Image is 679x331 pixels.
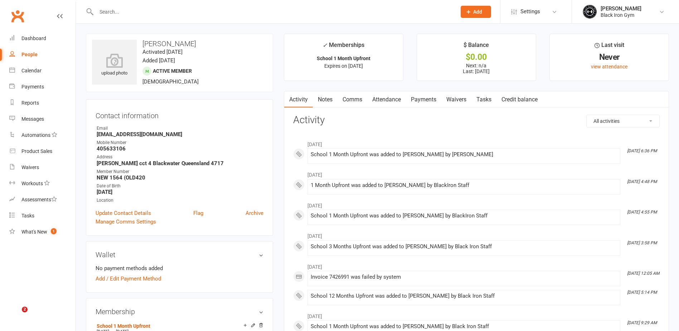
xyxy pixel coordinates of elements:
a: Assessments [9,192,76,208]
div: Tasks [21,213,34,219]
i: [DATE] 6:36 PM [627,148,657,153]
h3: Activity [293,115,660,126]
a: Flag [193,209,203,217]
div: Address [97,154,263,160]
span: 2 [22,307,28,312]
a: Reports [9,95,76,111]
i: ✓ [322,42,327,49]
div: Memberships [322,40,364,54]
a: Workouts [9,176,76,192]
div: School 1 Month Upfront was added to [PERSON_NAME] by BlackIron Staff [311,213,617,219]
a: Clubworx [9,7,26,25]
i: [DATE] 12:05 AM [627,271,659,276]
strong: [DATE] [97,189,263,195]
span: Settings [520,4,540,20]
a: Update Contact Details [96,209,151,217]
strong: School 1 Month Upfront [317,56,370,61]
div: Dashboard [21,35,46,41]
button: Add [461,6,491,18]
div: Reports [21,100,39,106]
div: Automations [21,132,50,138]
li: [DATE] [293,198,660,210]
a: Comms [338,91,367,108]
div: upload photo [92,53,137,77]
h3: Wallet [96,251,263,259]
div: Last visit [595,40,624,53]
input: Search... [94,7,451,17]
h3: Membership [96,308,263,316]
a: Activity [284,91,313,108]
i: [DATE] 3:58 PM [627,240,657,245]
a: What's New1 [9,224,76,240]
h3: Contact information [96,109,263,120]
time: Added [DATE] [142,57,175,64]
a: view attendance [591,64,627,69]
a: Credit balance [496,91,543,108]
p: Next: n/a Last: [DATE] [423,63,529,74]
strong: NEW 1564 (OLD420 [97,174,263,181]
div: Payments [21,84,44,90]
iframe: Intercom live chat [7,307,24,324]
div: People [21,52,38,57]
div: Waivers [21,164,39,170]
a: Calendar [9,63,76,79]
a: Waivers [9,159,76,176]
div: School 1 Month Upfront was added to [PERSON_NAME] by [PERSON_NAME] [311,152,617,158]
div: Location [97,197,263,204]
i: [DATE] 4:55 PM [627,210,657,215]
span: Expires on [DATE] [324,63,363,69]
div: Never [556,53,662,61]
a: Notes [313,91,338,108]
a: Tasks [471,91,496,108]
a: Payments [406,91,441,108]
span: 1 [51,228,57,234]
a: People [9,47,76,63]
i: [DATE] 9:29 AM [627,320,657,325]
div: Workouts [21,181,43,186]
li: [DATE] [293,259,660,271]
div: Product Sales [21,148,52,154]
span: Active member [153,68,192,74]
a: Tasks [9,208,76,224]
div: [PERSON_NAME] [601,5,641,12]
div: What's New [21,229,47,235]
a: Manage Comms Settings [96,217,156,226]
div: Invoice 7426991 was failed by system [311,274,617,280]
a: Waivers [441,91,471,108]
a: School 1 Month Upfront [97,323,150,329]
a: Messages [9,111,76,127]
a: Dashboard [9,30,76,47]
div: Black Iron Gym [601,12,641,18]
div: Email [97,125,263,132]
a: Payments [9,79,76,95]
div: Messages [21,116,44,122]
img: thumb_image1623296242.png [583,5,597,19]
time: Activated [DATE] [142,49,183,55]
li: [DATE] [293,137,660,148]
a: Automations [9,127,76,143]
div: School 1 Month Upfront was added to [PERSON_NAME] by Black Iron Staff [311,323,617,330]
strong: [EMAIL_ADDRESS][DOMAIN_NAME] [97,131,263,138]
div: Assessments [21,197,57,202]
a: Archive [246,209,263,217]
div: School 12 Months Upfront was added to [PERSON_NAME] by Black Iron Staff [311,293,617,299]
i: [DATE] 5:14 PM [627,290,657,295]
li: [DATE] [293,309,660,320]
li: No payment methods added [96,264,263,273]
div: $ Balance [464,40,489,53]
i: [DATE] 4:48 PM [627,179,657,184]
li: [DATE] [293,229,660,240]
div: 1 Month Upfront was added to [PERSON_NAME] by BlackIron Staff [311,182,617,188]
strong: 405633106 [97,145,263,152]
h3: [PERSON_NAME] [92,40,267,48]
div: Mobile Number [97,139,263,146]
div: Member Number [97,168,263,175]
div: Date of Birth [97,183,263,190]
div: School 3 Months Upfront was added to [PERSON_NAME] by Black Iron Staff [311,244,617,250]
span: Add [473,9,482,15]
a: Product Sales [9,143,76,159]
span: [DEMOGRAPHIC_DATA] [142,78,199,85]
li: [DATE] [293,167,660,179]
a: Attendance [367,91,406,108]
a: Add / Edit Payment Method [96,274,161,283]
